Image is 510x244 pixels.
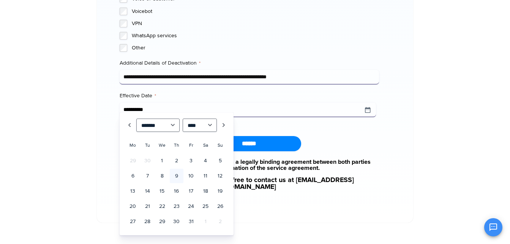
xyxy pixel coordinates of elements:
a: 11 [199,169,212,183]
a: 25 [199,199,212,214]
span: Sunday [218,143,223,148]
a: 20 [126,199,140,214]
a: 15 [155,184,169,198]
span: 29 [126,154,140,168]
span: Monday [129,143,136,148]
label: Additional Details of Deactivation [120,59,379,67]
a: 5 [213,154,227,168]
a: 27 [126,214,140,229]
span: Friday [189,143,193,148]
select: Select year [183,119,217,132]
span: 2 [213,214,227,229]
label: VPN [132,20,379,27]
span: Thursday [174,143,179,148]
a: 16 [170,184,183,198]
a: 23 [170,199,183,214]
a: 8 [155,169,169,183]
a: 22 [155,199,169,214]
a: 30 [170,214,183,229]
div: Please select a date at least 30 days from [DATE]. [120,120,379,127]
a: 1 [155,154,169,168]
a: 9 [170,169,183,183]
label: Voicebot [132,8,379,15]
button: Open chat [484,218,502,236]
a: 28 [141,214,154,229]
span: Saturday [203,143,208,148]
a: 26 [213,199,227,214]
a: 18 [199,184,212,198]
a: 3 [184,154,198,168]
a: Next [220,119,227,132]
label: WhatsApp services [132,32,379,40]
a: 21 [141,199,154,214]
a: 6 [126,169,140,183]
a: Prev [126,119,133,132]
span: 1 [199,214,212,229]
label: Effective Date [120,92,379,100]
a: 31 [184,214,198,229]
a: 13 [126,184,140,198]
a: 2 [170,154,183,168]
a: 10 [184,169,198,183]
span: Tuesday [145,143,150,148]
span: 30 [141,154,154,168]
a: 14 [141,184,154,198]
a: For any queries, please feel free to contact us at [EMAIL_ADDRESS][DOMAIN_NAME] [120,177,379,190]
a: 17 [184,184,198,198]
span: Wednesday [159,143,166,148]
a: 12 [213,169,227,183]
a: 24 [184,199,198,214]
a: Kindly Note: This document constitutes a legally binding agreement between both parties regarding... [120,159,379,171]
a: 7 [141,169,154,183]
label: Other [132,44,379,52]
a: 19 [213,184,227,198]
a: 4 [199,154,212,168]
select: Select month [136,119,180,132]
a: 29 [155,214,169,229]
